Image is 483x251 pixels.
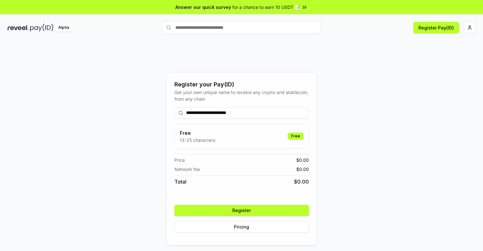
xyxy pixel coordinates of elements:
[180,129,215,137] h3: Free
[288,133,304,140] div: Free
[55,24,72,32] div: Alpha
[174,157,185,163] span: Price
[174,205,309,216] button: Register
[174,80,309,89] div: Register your Pay(ID)
[174,89,309,102] div: Get your own unique name to receive any crypto and stablecoin, from any chain
[296,157,309,163] span: $ 0.00
[174,178,186,185] span: Total
[296,166,309,173] span: $ 0.00
[174,221,309,233] button: Pricing
[232,4,300,10] span: for a chance to earn 10 USDT 📝
[413,22,459,33] button: Register Pay(ID)
[30,24,53,32] img: pay_id
[294,178,309,185] span: $ 0.00
[180,137,215,143] p: 13-25 characters
[8,24,29,32] img: reveel_dark
[175,4,231,10] span: Answer our quick survey
[174,166,200,173] span: Network fee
